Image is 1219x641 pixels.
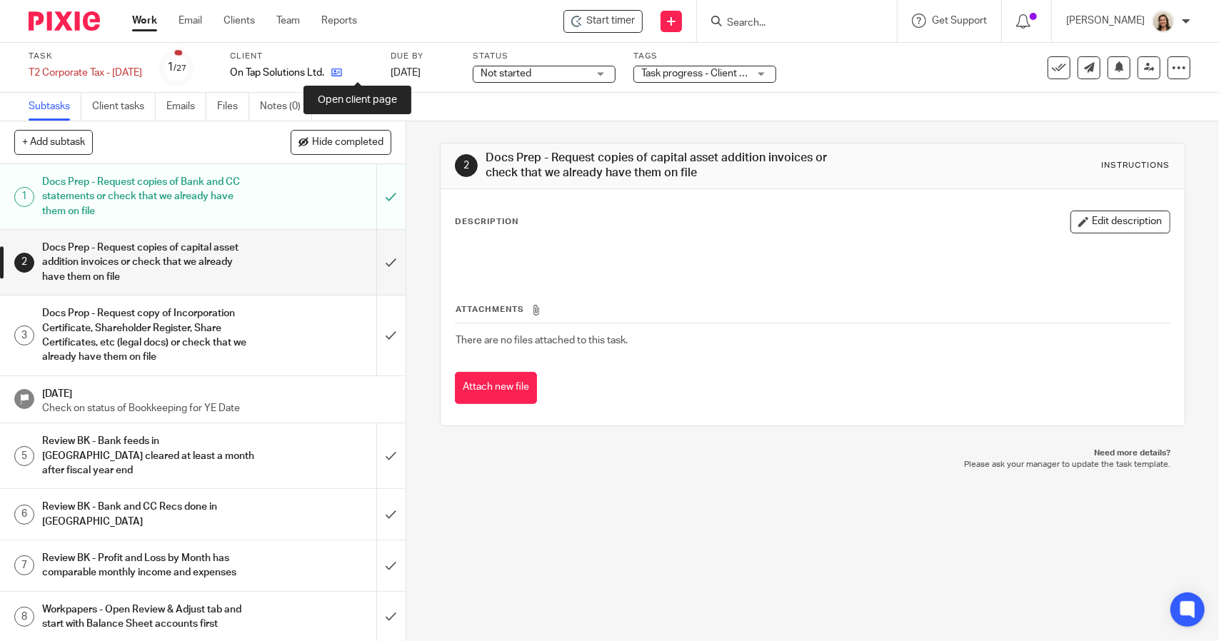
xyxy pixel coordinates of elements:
p: On Tap Solutions Ltd. [230,66,324,80]
a: Files [217,93,249,121]
img: Morgan.JPG [1152,10,1175,33]
h1: [DATE] [42,383,391,401]
h1: Review BK - Bank and CC Recs done in [GEOGRAPHIC_DATA] [42,496,256,533]
button: + Add subtask [14,130,93,154]
button: Attach new file [455,372,537,404]
h1: Docs Prep - Request copies of Bank and CC statements or check that we already have them on file [42,171,256,222]
div: 1 [168,59,187,76]
label: Task [29,51,142,62]
button: Hide completed [291,130,391,154]
a: Reports [321,14,357,28]
a: Email [179,14,202,28]
img: Pixie [29,11,100,31]
a: Notes (0) [260,93,312,121]
span: Hide completed [312,137,383,148]
label: Client [230,51,373,62]
span: Start timer [586,14,635,29]
p: Description [455,216,518,228]
a: Client tasks [92,93,156,121]
span: Task progress - Client response received + 1 [641,69,838,79]
h1: Docs Prep - Request copies of capital asset addition invoices or check that we already have them ... [42,237,256,288]
label: Tags [633,51,776,62]
small: /27 [174,64,187,72]
a: Team [276,14,300,28]
div: 6 [14,505,34,525]
span: [DATE] [391,68,421,78]
p: Please ask your manager to update the task template. [454,459,1170,470]
span: Not started [481,69,531,79]
h1: Review BK - Profit and Loss by Month has comparable monthly income and expenses [42,547,256,584]
div: 7 [14,555,34,575]
div: T2 Corporate Tax - June 2025 [29,66,142,80]
h1: Docs Prep - Request copies of capital asset addition invoices or check that we already have them ... [486,151,843,181]
div: 2 [455,154,478,177]
a: Work [132,14,157,28]
span: Attachments [456,306,524,313]
label: Due by [391,51,455,62]
p: [PERSON_NAME] [1066,14,1145,28]
a: Clients [224,14,255,28]
a: Emails [166,93,206,121]
h1: Review BK - Bank feeds in [GEOGRAPHIC_DATA] cleared at least a month after fiscal year end [42,430,256,481]
div: 5 [14,446,34,466]
label: Status [473,51,616,62]
div: Instructions [1102,160,1170,171]
div: 2 [14,253,34,273]
div: 8 [14,607,34,627]
div: On Tap Solutions Ltd. - T2 Corporate Tax - June 2025 [563,10,643,33]
div: T2 Corporate Tax - [DATE] [29,66,142,80]
p: Check on status of Bookkeeping for YE Date [42,401,391,415]
a: Subtasks [29,93,81,121]
span: Get Support [932,16,987,26]
div: 1 [14,187,34,207]
span: There are no files attached to this task. [456,335,628,345]
div: 3 [14,325,34,345]
p: Need more details? [454,448,1170,459]
h1: Docs Prop - Request copy of Incorporation Certificate, Shareholder Register, Share Certificates, ... [42,303,256,368]
a: Audit logs [323,93,378,121]
button: Edit description [1070,211,1170,233]
h1: Workpapers - Open Review & Adjust tab and start with Balance Sheet accounts first [42,599,256,635]
input: Search [726,17,854,30]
